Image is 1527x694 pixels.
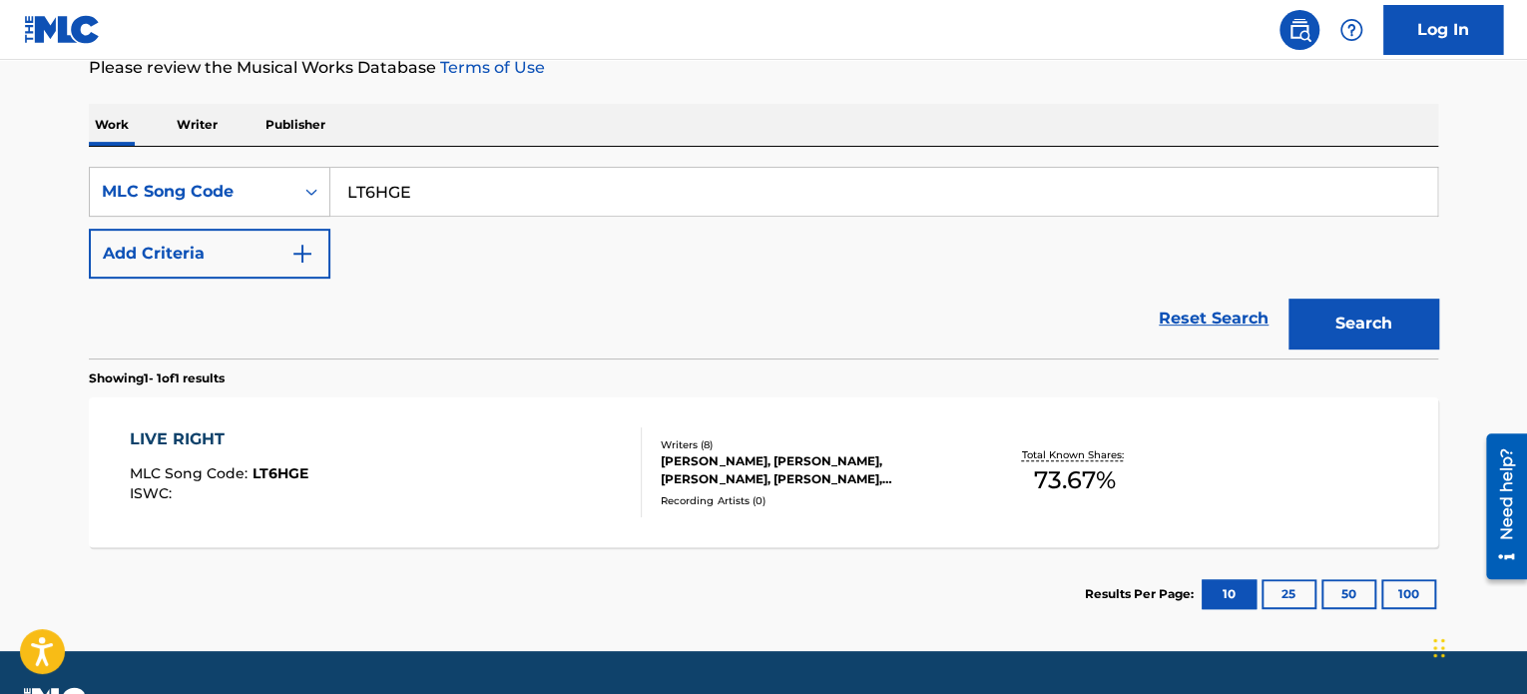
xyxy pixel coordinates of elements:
a: Reset Search [1149,297,1278,341]
button: Search [1288,299,1438,348]
span: ISWC : [130,484,177,502]
div: Drag [1433,618,1445,678]
button: 10 [1202,579,1257,609]
img: MLC Logo [24,15,101,44]
iframe: Resource Center [1471,426,1527,587]
div: MLC Song Code [102,180,281,204]
p: Writer [171,104,224,146]
p: Results Per Page: [1085,585,1199,603]
span: LT6HGE [253,464,308,482]
div: Help [1331,10,1371,50]
button: 50 [1321,579,1376,609]
div: Writers ( 8 ) [661,437,962,452]
iframe: Chat Widget [1427,598,1527,694]
a: Public Search [1279,10,1319,50]
p: Showing 1 - 1 of 1 results [89,369,225,387]
button: 25 [1262,579,1316,609]
p: Please review the Musical Works Database [89,56,1438,80]
div: [PERSON_NAME], [PERSON_NAME], [PERSON_NAME], [PERSON_NAME], [PERSON_NAME], [PERSON_NAME], [PERSON... [661,452,962,488]
button: 100 [1381,579,1436,609]
button: Add Criteria [89,229,330,279]
img: 9d2ae6d4665cec9f34b9.svg [290,242,314,266]
a: Log In [1383,5,1503,55]
form: Search Form [89,167,1438,358]
p: Total Known Shares: [1021,447,1128,462]
a: Terms of Use [436,58,545,77]
p: Publisher [259,104,331,146]
span: 73.67 % [1034,462,1116,498]
span: MLC Song Code : [130,464,253,482]
p: Work [89,104,135,146]
a: LIVE RIGHTMLC Song Code:LT6HGEISWC:Writers (8)[PERSON_NAME], [PERSON_NAME], [PERSON_NAME], [PERSO... [89,397,1438,547]
img: search [1287,18,1311,42]
img: help [1339,18,1363,42]
div: Recording Artists ( 0 ) [661,493,962,508]
div: LIVE RIGHT [130,427,308,451]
